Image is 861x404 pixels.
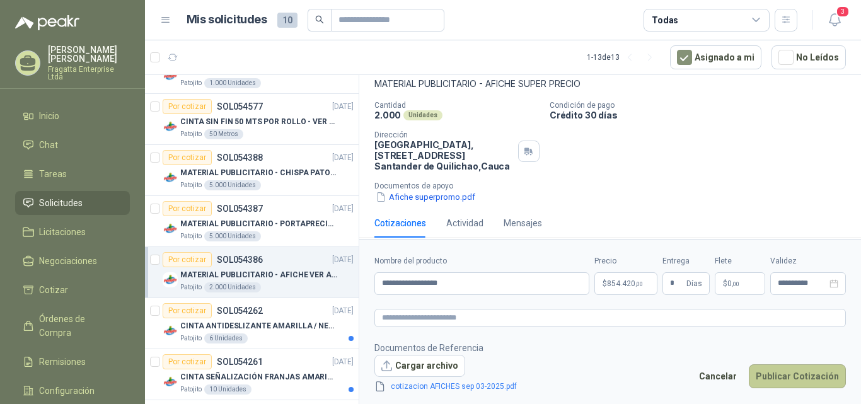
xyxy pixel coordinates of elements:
a: cotizacion AFICHES sep 03-2025.pdf [386,381,522,393]
span: ,00 [732,280,739,287]
button: Publicar Cotización [749,364,846,388]
button: 3 [823,9,846,32]
label: Nombre del producto [374,255,589,267]
a: Por cotizarSOL054387[DATE] Company LogoMATERIAL PUBLICITARIO - PORTAPRECIOS VER ADJUNTOPatojito5.... [145,196,359,247]
span: 0 [727,280,739,287]
span: Solicitudes [39,196,83,210]
span: Órdenes de Compra [39,312,118,340]
p: Condición de pago [550,101,856,110]
a: Inicio [15,104,130,128]
p: Dirección [374,130,513,139]
p: CINTA SEÑALIZACIÓN FRANJAS AMARILLAS NEGRA [180,371,337,383]
span: Chat [39,138,58,152]
button: No Leídos [771,45,846,69]
p: [GEOGRAPHIC_DATA], [STREET_ADDRESS] Santander de Quilichao , Cauca [374,139,513,171]
p: CINTA SIN FIN 50 MTS POR ROLLO - VER DOC ADJUNTO [180,116,337,128]
span: 3 [836,6,850,18]
p: Cantidad [374,101,540,110]
a: Chat [15,133,130,157]
div: Unidades [403,110,442,120]
span: 854.420 [607,280,643,287]
div: 2.000 Unidades [204,282,261,292]
div: Por cotizar [163,99,212,114]
a: Configuración [15,379,130,403]
span: search [315,15,324,24]
img: Company Logo [163,68,178,83]
img: Company Logo [163,170,178,185]
p: SOL054261 [217,357,263,366]
button: Asignado a mi [670,45,761,69]
img: Company Logo [163,119,178,134]
p: [DATE] [332,305,354,317]
p: Patojito [180,333,202,343]
p: Documentos de Referencia [374,341,537,355]
p: SOL054386 [217,255,263,264]
img: Company Logo [163,272,178,287]
p: Patojito [180,231,202,241]
label: Flete [715,255,765,267]
div: Por cotizar [163,303,212,318]
a: Órdenes de Compra [15,307,130,345]
span: Configuración [39,384,95,398]
div: Cotizaciones [374,216,426,230]
p: Patojito [180,384,202,395]
span: Licitaciones [39,225,86,239]
span: Tareas [39,167,67,181]
label: Validez [770,255,846,267]
p: MATERIAL PUBLICITARIO - PORTAPRECIOS VER ADJUNTO [180,218,337,230]
span: Negociaciones [39,254,97,268]
p: Patojito [180,78,202,88]
span: $ [723,280,727,287]
p: $ 0,00 [715,272,765,295]
p: SOL054577 [217,102,263,111]
a: Remisiones [15,350,130,374]
div: Actividad [446,216,483,230]
span: 10 [277,13,298,28]
div: Por cotizar [163,150,212,165]
p: Patojito [180,129,202,139]
a: Tareas [15,162,130,186]
p: SOL054262 [217,306,263,315]
span: Cotizar [39,283,68,297]
div: 10 Unidades [204,384,251,395]
div: Por cotizar [163,252,212,267]
img: Company Logo [163,323,178,338]
div: Por cotizar [163,201,212,216]
p: SOL054387 [217,204,263,213]
a: Por cotizarSOL054261[DATE] Company LogoCINTA SEÑALIZACIÓN FRANJAS AMARILLAS NEGRAPatojito10 Unidades [145,349,359,400]
a: Por cotizarSOL054388[DATE] Company LogoMATERIAL PUBLICITARIO - CHISPA PATOJITO VER ADJUNTOPatojit... [145,145,359,196]
div: 50 Metros [204,129,243,139]
p: CINTA ANTIDESLIZANTE AMARILLA / NEGRA [180,320,337,332]
a: Licitaciones [15,220,130,244]
p: [PERSON_NAME] [PERSON_NAME] [48,45,130,63]
button: Cargar archivo [374,355,465,378]
a: Por cotizarSOL054577[DATE] Company LogoCINTA SIN FIN 50 MTS POR ROLLO - VER DOC ADJUNTOPatojito50... [145,94,359,145]
p: $854.420,00 [594,272,657,295]
label: Entrega [662,255,710,267]
p: MATERIAL PUBLICITARIO - CHISPA PATOJITO VER ADJUNTO [180,167,337,179]
p: [DATE] [332,152,354,164]
div: 6 Unidades [204,333,248,343]
p: [DATE] [332,101,354,113]
p: Patojito [180,180,202,190]
p: Documentos de apoyo [374,182,856,190]
div: Todas [652,13,678,27]
div: 5.000 Unidades [204,231,261,241]
p: [DATE] [332,254,354,266]
img: Logo peakr [15,15,79,30]
div: 1 - 13 de 13 [587,47,660,67]
p: 2.000 [374,110,401,120]
p: Fragatta Enterprise Ltda [48,66,130,81]
div: 1.000 Unidades [204,78,261,88]
a: Negociaciones [15,249,130,273]
span: Días [686,273,702,294]
label: Precio [594,255,657,267]
a: Cotizar [15,278,130,302]
h1: Mis solicitudes [187,11,267,29]
span: Inicio [39,109,59,123]
a: Por cotizarSOL054262[DATE] Company LogoCINTA ANTIDESLIZANTE AMARILLA / NEGRAPatojito6 Unidades [145,298,359,349]
div: Por cotizar [163,354,212,369]
p: Crédito 30 días [550,110,856,120]
span: Remisiones [39,355,86,369]
a: Por cotizarSOL054386[DATE] Company LogoMATERIAL PUBLICITARIO - AFICHE VER ADJUNTOPatojito2.000 Un... [145,247,359,298]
